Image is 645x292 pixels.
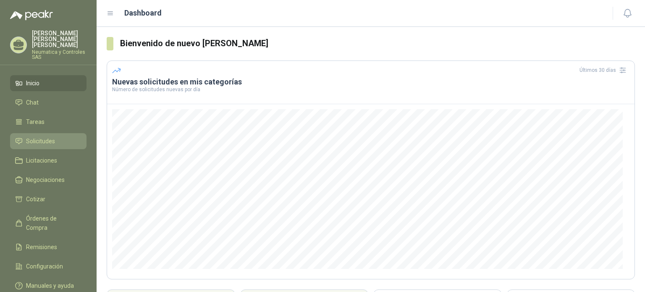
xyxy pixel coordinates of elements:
[26,98,39,107] span: Chat
[10,95,87,110] a: Chat
[10,133,87,149] a: Solicitudes
[10,239,87,255] a: Remisiones
[26,79,39,88] span: Inicio
[112,77,629,87] h3: Nuevas solicitudes en mis categorías
[10,10,53,20] img: Logo peakr
[10,210,87,236] a: Órdenes de Compra
[112,87,629,92] p: Número de solicitudes nuevas por día
[26,156,57,165] span: Licitaciones
[26,214,79,232] span: Órdenes de Compra
[26,195,45,204] span: Cotizar
[579,63,629,77] div: Últimos 30 días
[26,281,74,290] span: Manuales y ayuda
[10,114,87,130] a: Tareas
[26,262,63,271] span: Configuración
[26,137,55,146] span: Solicitudes
[10,191,87,207] a: Cotizar
[124,7,162,19] h1: Dashboard
[26,242,57,252] span: Remisiones
[120,37,635,50] h3: Bienvenido de nuevo [PERSON_NAME]
[32,50,87,60] p: Neumatica y Controles SAS
[10,258,87,274] a: Configuración
[10,172,87,188] a: Negociaciones
[10,75,87,91] a: Inicio
[10,153,87,168] a: Licitaciones
[26,117,45,126] span: Tareas
[26,175,65,184] span: Negociaciones
[32,30,87,48] p: [PERSON_NAME] [PERSON_NAME] [PERSON_NAME]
